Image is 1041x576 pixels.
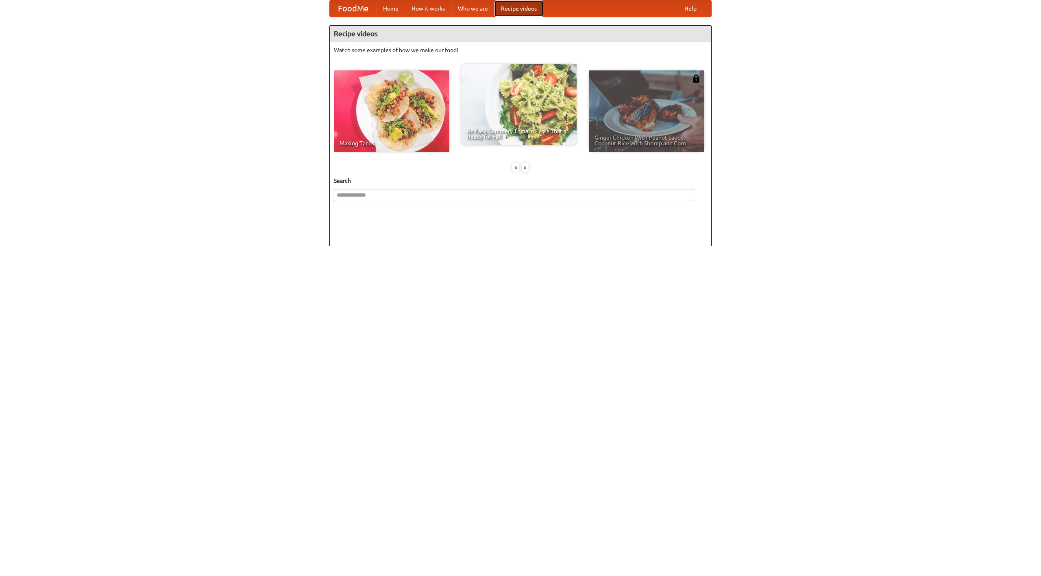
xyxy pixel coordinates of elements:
h4: Recipe videos [330,26,711,42]
div: » [522,162,529,173]
a: FoodMe [330,0,377,17]
a: Help [678,0,703,17]
div: « [512,162,519,173]
span: An Easy, Summery Tomato Pasta That's Ready for Fall [467,128,571,140]
span: Making Tacos [340,140,444,146]
p: Watch some examples of how we make our food! [334,46,707,54]
a: Who we are [451,0,494,17]
a: Home [377,0,405,17]
img: 483408.png [692,74,700,83]
a: How it works [405,0,451,17]
h5: Search [334,177,707,185]
a: Making Tacos [334,70,449,152]
a: An Easy, Summery Tomato Pasta That's Ready for Fall [461,64,577,145]
a: Recipe videos [494,0,543,17]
